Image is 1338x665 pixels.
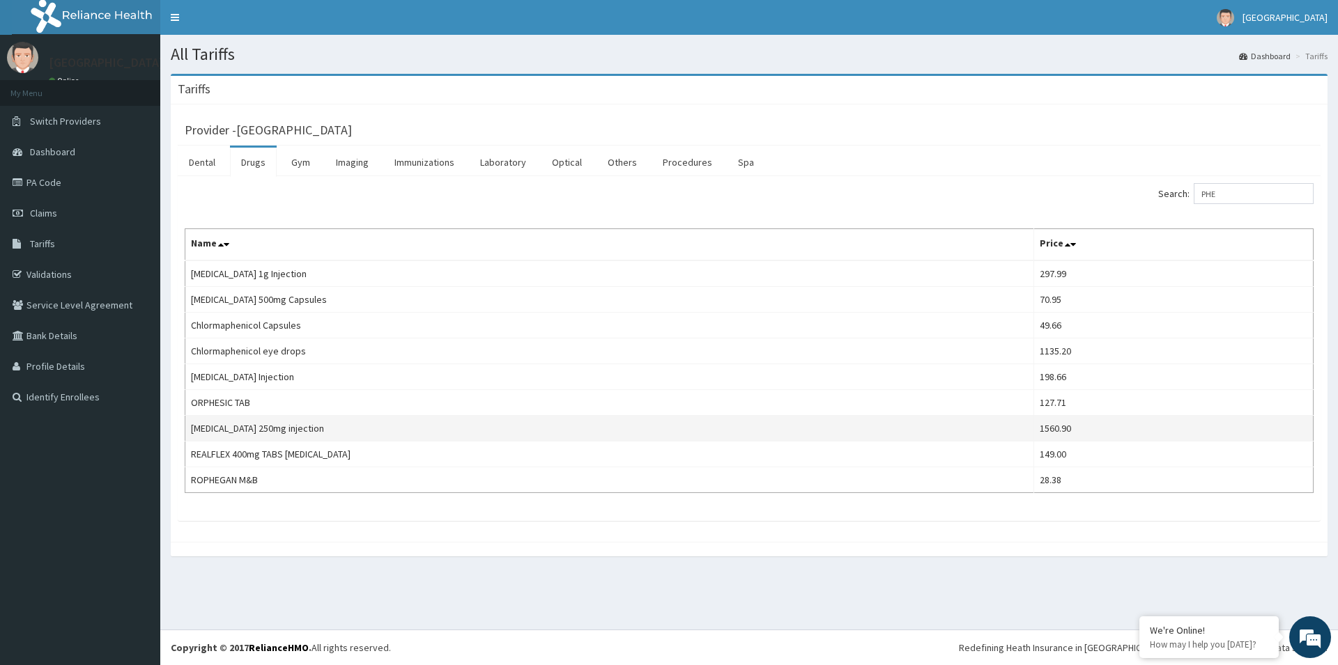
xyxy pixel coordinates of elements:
td: Chlormaphenicol Capsules [185,313,1034,338]
a: Laboratory [469,148,537,177]
td: [MEDICAL_DATA] Injection [185,364,1034,390]
h3: Tariffs [178,83,210,95]
a: Optical [541,148,593,177]
td: 1135.20 [1033,338,1313,364]
div: Redefining Heath Insurance in [GEOGRAPHIC_DATA] using Telemedicine and Data Science! [959,641,1328,655]
td: 49.66 [1033,313,1313,338]
span: Claims [30,207,57,219]
div: We're Online! [1150,624,1268,636]
li: Tariffs [1292,50,1328,62]
h3: Provider - [GEOGRAPHIC_DATA] [185,124,352,136]
label: Search: [1158,183,1314,204]
a: Immunizations [383,148,466,177]
img: User Image [1217,9,1234,26]
strong: Copyright © 2017 . [171,641,312,654]
span: Tariffs [30,237,55,250]
td: [MEDICAL_DATA] 500mg Capsules [185,287,1034,313]
a: Spa [727,148,765,177]
p: How may I help you today? [1150,639,1268,650]
span: We're online! [81,175,192,316]
div: Minimize live chat window [229,7,262,40]
h1: All Tariffs [171,45,1328,63]
td: REALFLEX 400mg TABS [MEDICAL_DATA] [185,441,1034,467]
input: Search: [1194,183,1314,204]
a: Dental [178,148,226,177]
a: Online [49,76,82,86]
td: 1560.90 [1033,416,1313,441]
th: Price [1033,229,1313,261]
td: 297.99 [1033,260,1313,287]
span: [GEOGRAPHIC_DATA] [1243,11,1328,24]
td: 127.71 [1033,390,1313,416]
span: Dashboard [30,146,75,158]
a: Others [597,148,648,177]
td: 149.00 [1033,441,1313,467]
a: Procedures [652,148,723,177]
td: ORPHESIC TAB [185,390,1034,416]
td: 70.95 [1033,287,1313,313]
td: [MEDICAL_DATA] 1g Injection [185,260,1034,287]
img: d_794563401_company_1708531726252_794563401 [26,70,56,104]
a: Dashboard [1239,50,1291,62]
a: RelianceHMO [249,641,309,654]
td: Chlormaphenicol eye drops [185,338,1034,364]
td: ROPHEGAN M&B [185,467,1034,493]
a: Drugs [230,148,277,177]
a: Imaging [325,148,380,177]
p: [GEOGRAPHIC_DATA] [49,56,164,69]
textarea: Type your message and hit 'Enter' [7,380,266,429]
img: User Image [7,42,38,73]
div: Chat with us now [72,78,234,96]
td: [MEDICAL_DATA] 250mg injection [185,416,1034,441]
footer: All rights reserved. [160,629,1338,665]
a: Gym [280,148,321,177]
th: Name [185,229,1034,261]
span: Switch Providers [30,115,101,127]
td: 198.66 [1033,364,1313,390]
td: 28.38 [1033,467,1313,493]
